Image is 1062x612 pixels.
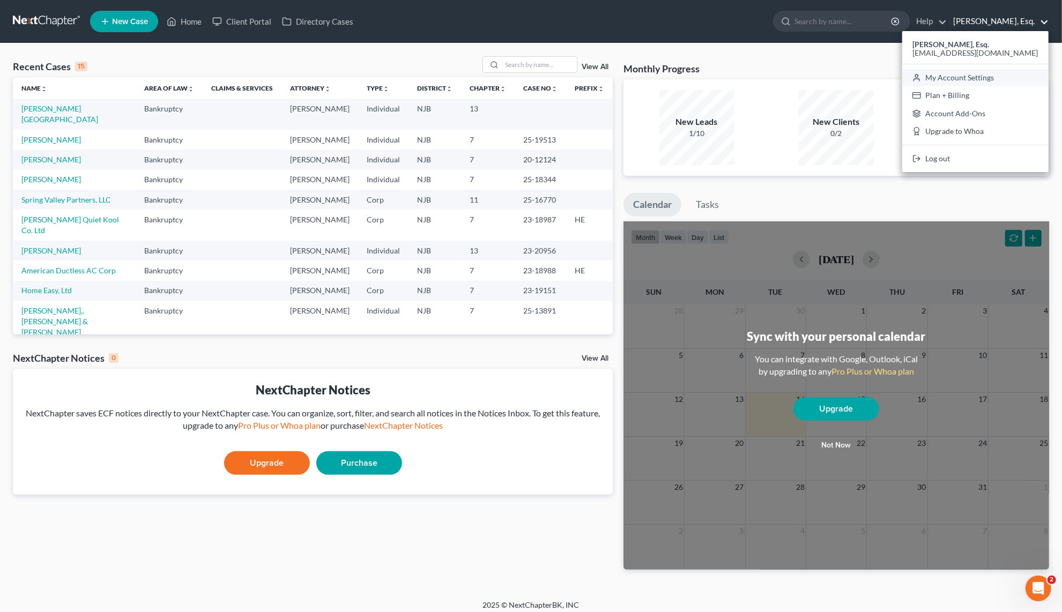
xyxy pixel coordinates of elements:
i: unfold_more [41,86,47,92]
td: Bankruptcy [136,260,203,280]
a: Pro Plus or Whoa plan [238,420,321,430]
td: Corp [358,260,409,280]
a: [PERSON_NAME] [21,135,81,144]
a: Log out [902,150,1049,168]
td: NJB [409,190,461,210]
a: View All [582,63,608,71]
a: American Ductless AC Corp [21,266,116,275]
td: 7 [461,260,515,280]
td: 23-18987 [515,210,566,240]
div: NextChapter saves ECF notices directly to your NextChapter case. You can organize, sort, filter, ... [21,407,604,432]
iframe: Intercom live chat [1026,576,1051,601]
td: 23-18988 [515,260,566,280]
td: [PERSON_NAME] [281,130,358,150]
i: unfold_more [500,86,506,92]
a: [PERSON_NAME],, [PERSON_NAME] & [PERSON_NAME] [21,306,88,337]
td: 7 [461,170,515,190]
button: Not now [793,435,879,456]
a: Purchase [316,451,402,475]
h3: Monthly Progress [623,62,700,75]
td: Bankruptcy [136,281,203,301]
th: Claims & Services [203,77,281,99]
span: [EMAIL_ADDRESS][DOMAIN_NAME] [912,48,1038,57]
a: View All [582,355,608,362]
td: 25-13891 [515,301,566,342]
td: 25-16770 [515,190,566,210]
a: Prefixunfold_more [575,84,604,92]
td: [PERSON_NAME] [281,281,358,301]
strong: [PERSON_NAME], Esq. [912,40,989,49]
a: Area of Lawunfold_more [144,84,194,92]
input: Search by name... [502,57,577,72]
a: [PERSON_NAME] Quiet Kool Co. Ltd [21,215,119,235]
div: NextChapter Notices [21,382,604,398]
td: NJB [409,170,461,190]
td: Individual [358,301,409,342]
a: Upgrade [793,397,879,421]
td: 20-12124 [515,150,566,169]
input: Search by name... [794,11,893,31]
td: NJB [409,241,461,260]
a: Attorneyunfold_more [290,84,331,92]
td: 11 [461,190,515,210]
td: 23-20956 [515,241,566,260]
td: NJB [409,210,461,240]
td: Corp [358,281,409,301]
a: My Account Settings [902,69,1049,87]
a: Plan + Billing [902,86,1049,105]
td: HE [566,210,613,240]
div: New Leads [659,116,734,128]
a: Account Add-Ons [902,105,1049,123]
a: Spring Valley Partners, LLC [21,195,111,204]
td: [PERSON_NAME] [281,190,358,210]
td: [PERSON_NAME] [281,210,358,240]
a: Home Easy, Ltd [21,286,72,295]
td: [PERSON_NAME] [281,260,358,280]
a: Tasks [686,193,729,217]
div: 1/10 [659,128,734,139]
a: Home [161,12,207,31]
td: 7 [461,210,515,240]
a: Chapterunfold_more [470,84,506,92]
td: NJB [409,301,461,342]
td: 7 [461,150,515,169]
div: Sync with your personal calendar [747,328,926,345]
td: Bankruptcy [136,190,203,210]
td: Individual [358,150,409,169]
a: Upgrade to Whoa [902,123,1049,141]
i: unfold_more [383,86,389,92]
a: NextChapter Notices [364,420,443,430]
td: 7 [461,281,515,301]
div: 0/2 [799,128,874,139]
td: 13 [461,241,515,260]
a: [PERSON_NAME] [21,246,81,255]
a: Help [911,12,947,31]
td: Bankruptcy [136,301,203,342]
td: NJB [409,99,461,129]
td: HE [566,260,613,280]
div: 15 [75,62,87,71]
td: [PERSON_NAME] [281,301,358,342]
i: unfold_more [551,86,558,92]
a: [PERSON_NAME][GEOGRAPHIC_DATA] [21,104,98,124]
td: 25-18344 [515,170,566,190]
td: Bankruptcy [136,99,203,129]
i: unfold_more [188,86,194,92]
div: You can integrate with Google, Outlook, iCal by upgrading to any [751,353,922,378]
td: 13 [461,99,515,129]
div: Recent Cases [13,60,87,73]
a: Upgrade [224,451,310,475]
a: Typeunfold_more [367,84,389,92]
td: Individual [358,130,409,150]
a: [PERSON_NAME] [21,155,81,164]
td: Corp [358,210,409,240]
td: 25-19513 [515,130,566,150]
td: [PERSON_NAME] [281,99,358,129]
td: Individual [358,99,409,129]
a: Client Portal [207,12,277,31]
i: unfold_more [598,86,604,92]
td: Individual [358,241,409,260]
td: [PERSON_NAME] [281,241,358,260]
div: [PERSON_NAME], Esq. [902,31,1049,172]
div: 0 [109,353,118,363]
